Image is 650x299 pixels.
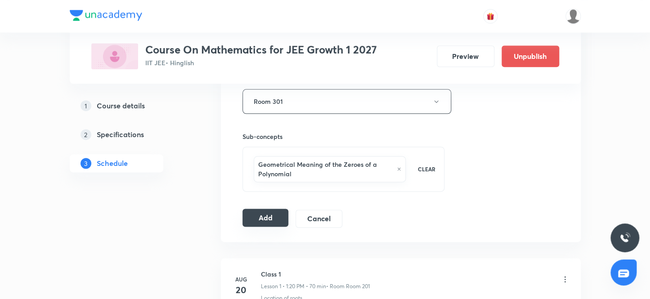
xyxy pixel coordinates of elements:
button: Preview [437,45,494,67]
img: ttu [619,232,630,243]
p: • Room Room 201 [326,282,370,290]
a: 1Course details [70,97,192,115]
button: avatar [483,9,498,23]
h6: Class 1 [261,269,370,279]
h6: Sub-concepts [242,132,445,141]
button: Room 301 [242,89,451,114]
button: Add [242,209,289,227]
img: avatar [486,12,494,20]
a: Company Logo [70,10,142,23]
img: Company Logo [70,10,142,21]
button: Unpublish [502,45,559,67]
img: D0CC65AC-0DE9-45B8-B096-5773B1CDF203_plus.png [91,43,138,69]
h3: Course On Mathematics for JEE Growth 1 2027 [145,43,377,56]
h5: Specifications [97,129,144,140]
img: Devendra Kumar [565,9,581,24]
h4: 20 [232,283,250,297]
h5: Schedule [97,158,128,169]
h5: Course details [97,100,145,111]
p: 1 [81,100,91,111]
h6: Aug [232,275,250,283]
p: Lesson 1 • 1:20 PM • 70 min [261,282,326,290]
p: IIT JEE • Hinglish [145,58,377,67]
button: Cancel [296,210,342,228]
p: CLEAR [417,165,435,173]
p: 3 [81,158,91,169]
p: 2 [81,129,91,140]
h6: Geometrical Meaning of the Zeroes of a Polynomial [258,160,392,179]
a: 2Specifications [70,125,192,143]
